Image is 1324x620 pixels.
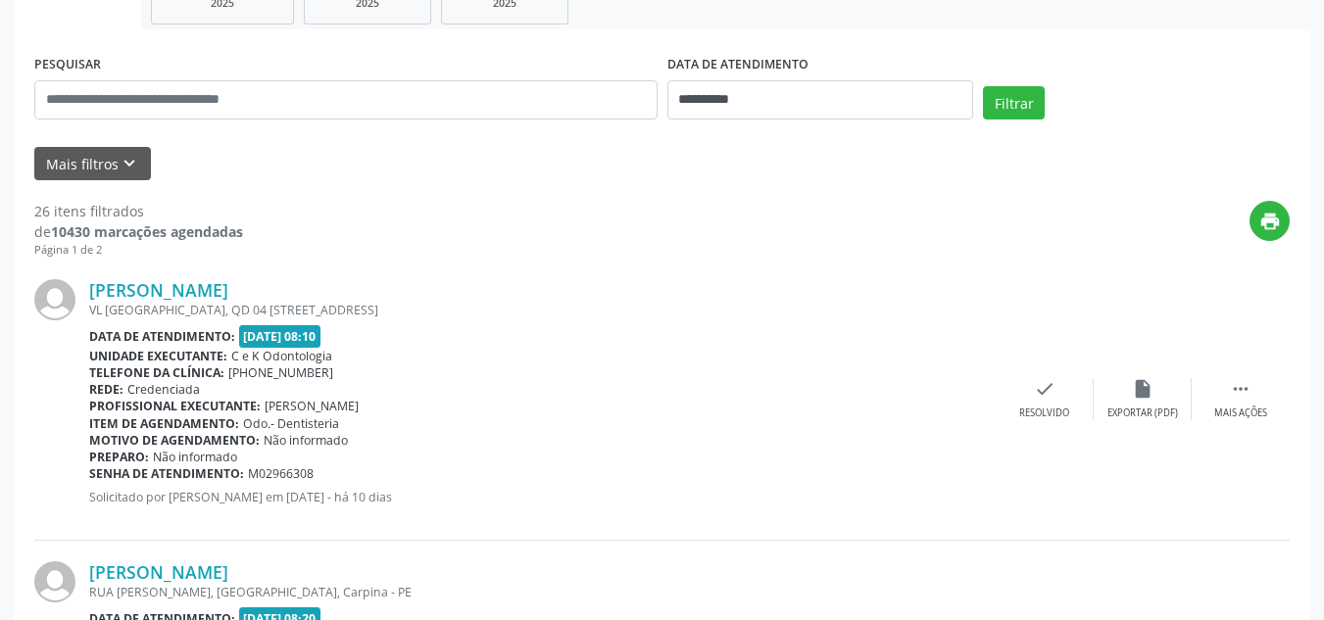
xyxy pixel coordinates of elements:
[239,325,321,348] span: [DATE] 08:10
[248,465,314,482] span: M02966308
[1214,406,1267,420] div: Mais ações
[1250,201,1290,241] button: print
[34,147,151,181] button: Mais filtroskeyboard_arrow_down
[1259,211,1281,232] i: print
[119,153,140,174] i: keyboard_arrow_down
[89,489,996,505] p: Solicitado por [PERSON_NAME] em [DATE] - há 10 dias
[264,432,348,449] span: Não informado
[34,221,243,242] div: de
[228,364,333,381] span: [PHONE_NUMBER]
[89,398,261,414] b: Profissional executante:
[34,242,243,259] div: Página 1 de 2
[1132,378,1153,400] i: insert_drive_file
[89,348,227,364] b: Unidade executante:
[231,348,332,364] span: C e K Odontologia
[243,415,339,432] span: Odo.- Dentisteria
[89,302,996,318] div: VL [GEOGRAPHIC_DATA], QD 04 [STREET_ADDRESS]
[89,432,260,449] b: Motivo de agendamento:
[89,364,224,381] b: Telefone da clínica:
[1019,406,1069,420] div: Resolvido
[127,381,200,398] span: Credenciada
[34,50,101,80] label: PESQUISAR
[153,449,237,465] span: Não informado
[34,201,243,221] div: 26 itens filtrados
[1107,406,1178,420] div: Exportar (PDF)
[983,86,1045,119] button: Filtrar
[667,50,809,80] label: DATA DE ATENDIMENTO
[51,222,243,241] strong: 10430 marcações agendadas
[89,465,244,482] b: Senha de atendimento:
[1230,378,1251,400] i: 
[34,279,75,320] img: img
[89,584,996,600] div: RUA [PERSON_NAME], [GEOGRAPHIC_DATA], Carpina - PE
[265,398,359,414] span: [PERSON_NAME]
[89,415,239,432] b: Item de agendamento:
[34,561,75,602] img: img
[1034,378,1055,400] i: check
[89,381,123,398] b: Rede:
[89,279,228,301] a: [PERSON_NAME]
[89,449,149,465] b: Preparo:
[89,561,228,583] a: [PERSON_NAME]
[89,328,235,345] b: Data de atendimento:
